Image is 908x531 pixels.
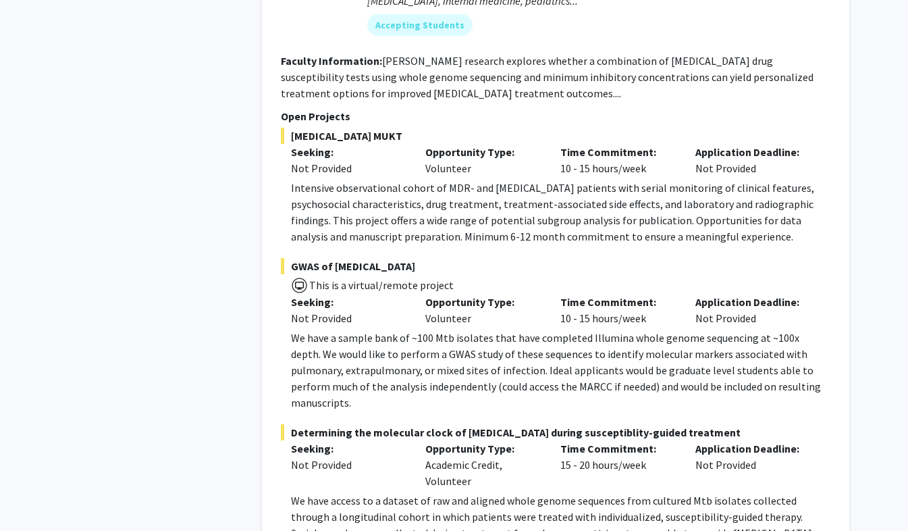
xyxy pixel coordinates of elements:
[281,258,830,274] span: GWAS of [MEDICAL_DATA]
[685,294,820,326] div: Not Provided
[695,144,810,160] p: Application Deadline:
[695,440,810,457] p: Application Deadline:
[291,180,830,245] p: Intensive observational cohort of MDR- and [MEDICAL_DATA] patients with serial monitoring of clin...
[425,144,540,160] p: Opportunity Type:
[308,278,454,292] span: This is a virtual/remote project
[560,440,675,457] p: Time Commitment:
[425,294,540,310] p: Opportunity Type:
[291,330,830,411] p: We have a sample bank of ~100 Mtb isolates that have completed Illumina whole genome sequencing a...
[695,294,810,310] p: Application Deadline:
[291,457,406,473] div: Not Provided
[281,424,830,440] span: Determining the molecular clock of [MEDICAL_DATA] during susceptiblity-guided treatment
[685,440,820,489] div: Not Provided
[281,108,830,124] p: Open Projects
[415,440,550,489] div: Academic Credit, Volunteer
[291,310,406,326] div: Not Provided
[685,144,820,176] div: Not Provided
[10,470,57,521] iframe: Chat
[415,294,550,326] div: Volunteer
[550,144,685,176] div: 10 - 15 hours/week
[550,440,685,489] div: 15 - 20 hours/week
[291,144,406,160] p: Seeking:
[291,160,406,176] div: Not Provided
[425,440,540,457] p: Opportunity Type:
[291,440,406,457] p: Seeking:
[560,144,675,160] p: Time Commitment:
[550,294,685,326] div: 10 - 15 hours/week
[367,14,473,36] mat-chip: Accepting Students
[281,128,830,144] span: [MEDICAL_DATA] MUKT
[281,54,382,68] b: Faculty Information:
[281,54,813,100] fg-read-more: [PERSON_NAME] research explores whether a combination of [MEDICAL_DATA] drug susceptibility tests...
[291,294,406,310] p: Seeking:
[560,294,675,310] p: Time Commitment:
[415,144,550,176] div: Volunteer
